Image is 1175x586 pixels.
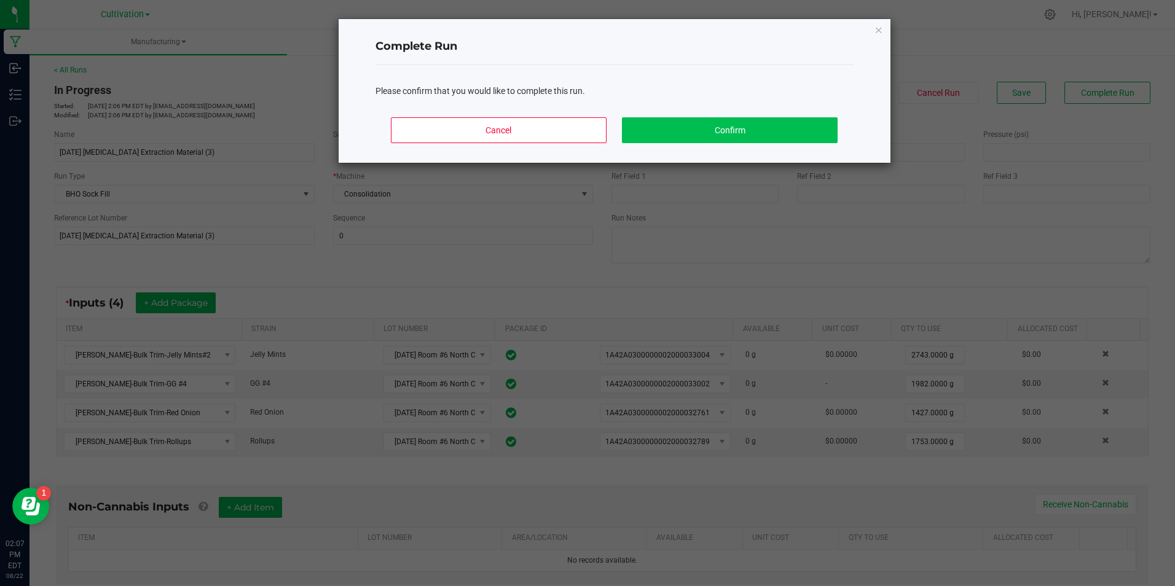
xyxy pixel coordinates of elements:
h4: Complete Run [375,39,854,55]
iframe: Resource center [12,488,49,525]
div: Please confirm that you would like to complete this run. [375,85,854,98]
button: Confirm [622,117,837,143]
button: Close [874,22,883,37]
button: Cancel [391,117,606,143]
iframe: Resource center unread badge [36,486,51,501]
